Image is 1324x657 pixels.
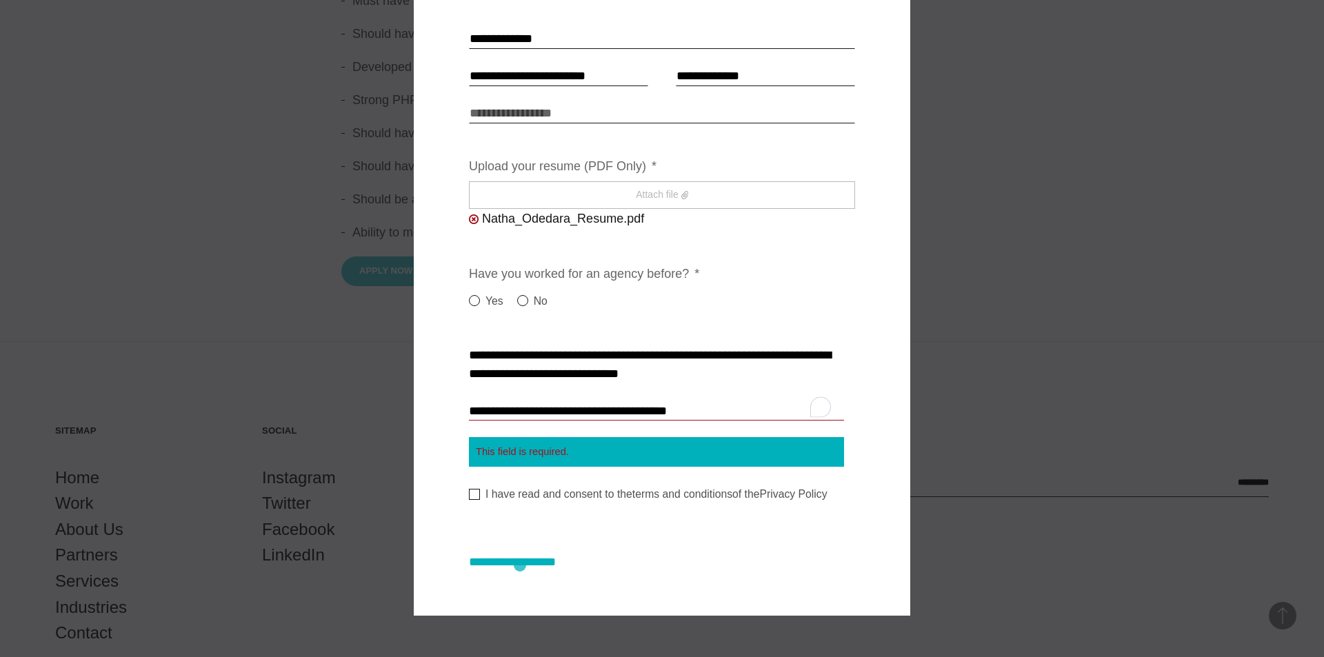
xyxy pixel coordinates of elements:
[469,214,479,224] img: Delete file
[469,487,827,501] label: I have read and consent to the of the
[469,159,656,174] label: Upload your resume (PDF Only)
[469,437,844,467] div: This field is required.
[469,338,844,421] textarea: To enrich screen reader interactions, please activate Accessibility in Grammarly extension settings
[632,488,732,500] a: terms and conditions
[469,293,503,310] label: Yes
[760,488,827,500] a: Privacy Policy
[469,266,699,282] label: Have you worked for an agency before?
[517,293,548,310] label: No
[482,212,644,225] strong: Natha_Odedara_Resume.pdf
[469,181,855,209] label: Attach file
